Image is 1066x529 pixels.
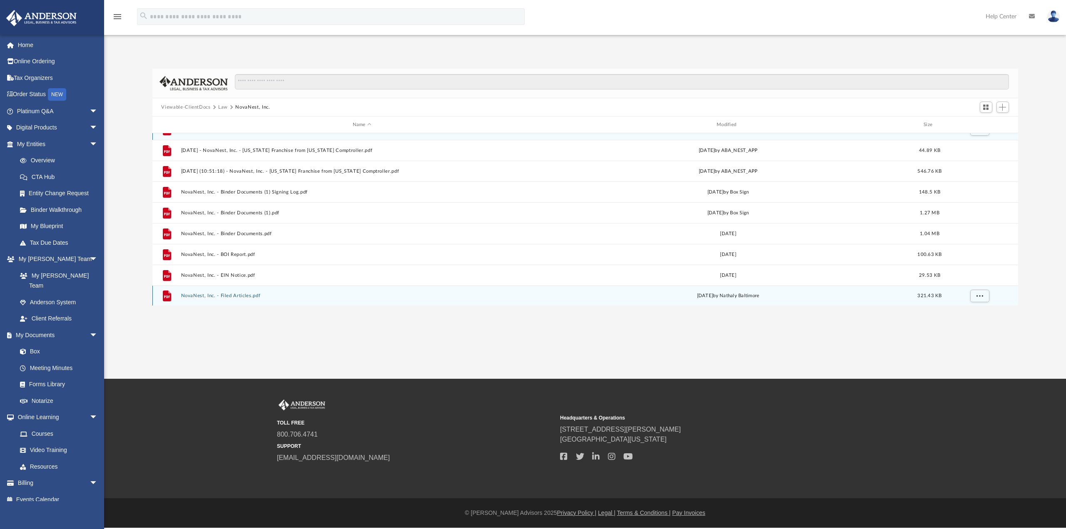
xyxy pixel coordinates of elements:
a: Video Training [12,442,102,459]
div: [DATE] by ABA_NEST_APP [547,126,909,134]
small: Headquarters & Operations [560,414,837,422]
a: [GEOGRAPHIC_DATA][US_STATE] [560,436,667,443]
span: arrow_drop_down [90,327,106,344]
a: Legal | [598,509,615,516]
a: My Blueprint [12,218,106,235]
div: [DATE] by Nathaly Baltimore [547,292,909,300]
span: arrow_drop_down [90,103,106,120]
div: Size [913,121,946,129]
span: 546.76 KB [917,169,941,174]
div: id [950,121,1008,129]
span: 44.89 KB [919,148,940,153]
a: Entity Change Request [12,185,110,202]
a: Binder Walkthrough [12,201,110,218]
i: search [139,11,148,20]
button: [DATE] (10:51:18) - NovaNest, Inc. - [US_STATE] Franchise from [US_STATE] Comptroller.pdf [181,169,543,174]
a: Box [12,343,102,360]
small: SUPPORT [277,442,554,450]
a: Meeting Minutes [12,360,106,376]
a: Privacy Policy | [557,509,597,516]
a: My Entitiesarrow_drop_down [6,136,110,152]
a: Digital Productsarrow_drop_down [6,119,110,136]
a: My Documentsarrow_drop_down [6,327,106,343]
a: Overview [12,152,110,169]
div: [DATE] by ABA_NEST_APP [547,168,909,175]
a: menu [112,16,122,22]
span: 321.43 KB [917,293,941,298]
a: 800.706.4741 [277,431,318,438]
button: NovaNest, Inc. - EIN Notice.pdf [181,273,543,278]
span: arrow_drop_down [90,251,106,268]
a: Courses [12,425,106,442]
button: NovaNest, Inc. - Binder Documents (1) Signing Log.pdf [181,189,543,195]
input: Search files and folders [235,74,1009,90]
button: Add [996,102,1009,113]
button: NovaNest, Inc. [235,104,270,111]
a: [STREET_ADDRESS][PERSON_NAME] [560,426,681,433]
a: My [PERSON_NAME] Team [12,267,102,294]
button: NovaNest, Inc. - Binder Documents (1).pdf [181,210,543,216]
span: 1.04 MB [920,231,939,236]
span: arrow_drop_down [90,475,106,492]
a: Forms Library [12,376,102,393]
a: My [PERSON_NAME] Teamarrow_drop_down [6,251,106,268]
a: Online Ordering [6,53,110,70]
div: NEW [48,88,66,101]
div: grid [152,133,1018,306]
a: Billingarrow_drop_down [6,475,110,492]
span: 29.53 KB [919,273,940,278]
a: Anderson System [12,294,106,310]
button: Switch to Grid View [980,102,992,113]
a: Resources [12,458,106,475]
span: 100.63 KB [917,252,941,257]
button: NovaNest, Inc. - BOI Report.pdf [181,252,543,257]
div: [DATE] [547,272,909,279]
a: Terms & Conditions | [617,509,671,516]
a: Platinum Q&Aarrow_drop_down [6,103,110,119]
button: Viewable-ClientDocs [161,104,210,111]
a: Tax Organizers [6,70,110,86]
span: 148.5 KB [919,190,940,194]
div: Modified [547,121,909,129]
a: CTA Hub [12,169,110,185]
button: [DATE] - NovaNest, Inc. - [US_STATE] Franchise from [US_STATE] Comptroller.pdf [181,148,543,153]
a: Client Referrals [12,310,106,327]
a: [EMAIL_ADDRESS][DOMAIN_NAME] [277,454,390,461]
a: Pay Invoices [672,509,705,516]
div: [DATE] [547,251,909,258]
a: Online Learningarrow_drop_down [6,409,106,426]
span: arrow_drop_down [90,119,106,137]
button: More options [970,290,989,302]
a: Notarize [12,392,106,409]
span: arrow_drop_down [90,409,106,426]
div: [DATE] by ABA_NEST_APP [547,147,909,154]
button: NovaNest, Inc. - Binder Documents.pdf [181,231,543,236]
a: Home [6,37,110,53]
div: © [PERSON_NAME] Advisors 2025 [104,509,1066,517]
a: Tax Due Dates [12,234,110,251]
a: Events Calendar [6,491,110,508]
div: [DATE] by Box Sign [547,209,909,217]
div: [DATE] by Box Sign [547,189,909,196]
a: Order StatusNEW [6,86,110,103]
img: Anderson Advisors Platinum Portal [277,400,327,410]
span: 1.27 MB [920,211,939,215]
div: id [156,121,177,129]
i: menu [112,12,122,22]
button: NovaNest, Inc. - Filed Articles.pdf [181,293,543,298]
div: Name [180,121,543,129]
img: Anderson Advisors Platinum Portal [4,10,79,26]
button: Law [218,104,228,111]
small: TOLL FREE [277,419,554,427]
img: User Pic [1047,10,1060,22]
div: [DATE] [547,230,909,238]
span: arrow_drop_down [90,136,106,153]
